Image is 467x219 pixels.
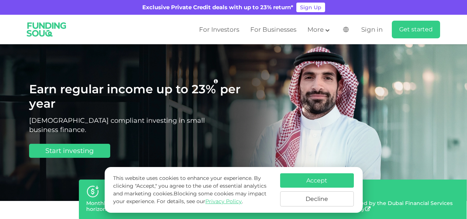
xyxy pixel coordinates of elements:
span: Blocking some cookies may impact your experience. [113,190,266,205]
a: Sign Up [296,3,325,12]
span: Earn regular income up to 23% [29,82,216,96]
span: For details, see our . [157,198,243,205]
i: 23% IRR (expected) ~ 15% Net yield (expected) [214,79,218,84]
a: For Investors [197,24,241,36]
div: Exclusive Private Credit deals with up to 23% return* [142,3,293,12]
button: Accept [280,173,354,188]
p: Regulated by the Dubai Financial Services Authority [340,200,459,212]
span: Sign in [361,26,383,33]
span: More [307,26,324,33]
span: Get started [399,26,433,33]
a: Sign in [359,24,383,36]
h2: [DEMOGRAPHIC_DATA] compliant investing in small business finance. [29,116,247,135]
img: SA Flag [343,27,349,32]
p: This website uses cookies to enhance your experience. By clicking "Accept," you agree to the use ... [113,174,272,205]
p: Monthly repayments and short investment horizons [86,200,206,212]
button: Decline [280,191,354,206]
a: For Businesses [248,24,298,36]
img: personaliseYourRisk [86,185,99,198]
span: per year [29,82,240,111]
img: Logo [22,16,72,43]
span: Start investing [45,147,94,155]
a: Start investing [29,144,110,158]
a: Privacy Policy [205,198,242,205]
